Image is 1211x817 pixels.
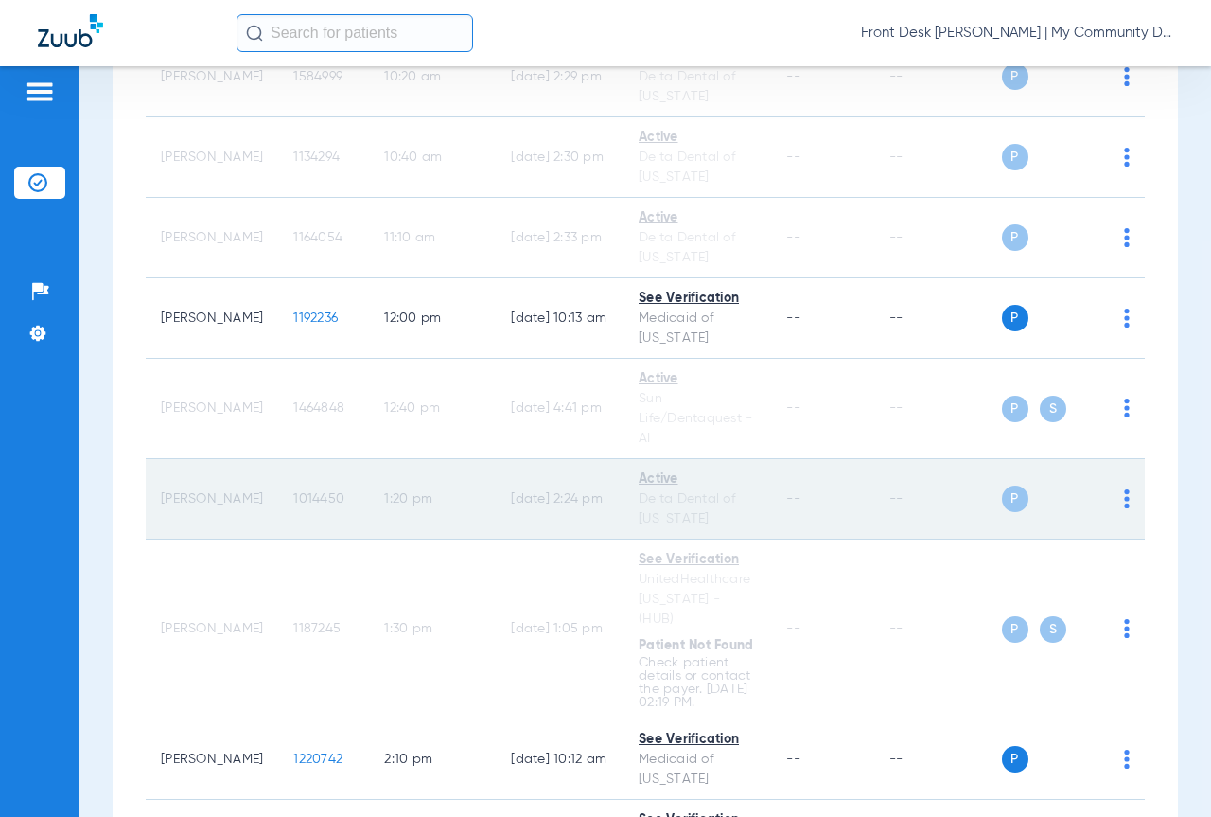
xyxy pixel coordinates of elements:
span: -- [786,492,800,506]
span: P [1002,224,1028,251]
span: 1584999 [293,70,342,83]
span: P [1002,305,1028,331]
div: Active [639,470,756,489]
img: group-dot-blue.svg [1124,228,1130,247]
td: [DATE] 2:30 PM [496,117,623,198]
td: [PERSON_NAME] [146,359,278,459]
div: Active [639,128,756,148]
div: Delta Dental of [US_STATE] [639,67,756,107]
p: Check patient details or contact the payer. [DATE] 02:19 PM. [639,656,756,709]
span: 1192236 [293,311,338,325]
div: Delta Dental of [US_STATE] [639,148,756,187]
iframe: Chat Widget [1116,726,1211,817]
span: -- [786,70,800,83]
img: group-dot-blue.svg [1124,148,1130,167]
td: 12:40 PM [369,359,496,459]
td: [DATE] 1:05 PM [496,540,623,719]
div: Delta Dental of [US_STATE] [639,228,756,268]
td: [PERSON_NAME] [146,459,278,540]
img: group-dot-blue.svg [1124,399,1130,417]
td: [DATE] 10:13 AM [496,278,623,359]
div: Medicaid of [US_STATE] [639,750,756,790]
div: Delta Dental of [US_STATE] [639,489,756,529]
td: [PERSON_NAME] [146,540,278,719]
td: [DATE] 2:29 PM [496,37,623,117]
input: Search for patients [237,14,473,52]
span: Front Desk [PERSON_NAME] | My Community Dental Centers [861,24,1173,43]
td: 10:20 AM [369,37,496,117]
td: 1:20 PM [369,459,496,540]
span: 1164054 [293,231,342,244]
img: Zuub Logo [38,14,103,47]
td: -- [874,117,1002,198]
img: group-dot-blue.svg [1124,619,1130,638]
td: [DATE] 4:41 PM [496,359,623,459]
span: 1464848 [293,401,344,415]
img: Search Icon [246,25,263,42]
span: -- [786,231,800,244]
img: hamburger-icon [25,80,55,103]
td: -- [874,459,1002,540]
td: [DATE] 2:33 PM [496,198,623,278]
div: See Verification [639,550,756,570]
td: [PERSON_NAME] [146,117,278,198]
td: [PERSON_NAME] [146,37,278,117]
td: -- [874,278,1002,359]
td: 11:10 AM [369,198,496,278]
td: -- [874,198,1002,278]
div: Medicaid of [US_STATE] [639,309,756,348]
td: [DATE] 2:24 PM [496,459,623,540]
div: See Verification [639,730,756,750]
div: Active [639,208,756,228]
img: group-dot-blue.svg [1124,489,1130,508]
span: S [1040,616,1066,643]
td: [PERSON_NAME] [146,278,278,359]
span: -- [786,311,800,325]
span: P [1002,396,1028,422]
td: -- [874,359,1002,459]
span: P [1002,616,1028,643]
span: P [1002,486,1028,512]
span: 1014450 [293,492,344,506]
td: [DATE] 10:12 AM [496,719,623,800]
td: 1:30 PM [369,540,496,719]
span: -- [786,401,800,415]
span: 1134294 [293,151,340,164]
span: P [1002,63,1028,90]
div: Sun Life/Dentaquest - AI [639,389,756,449]
span: -- [786,622,800,635]
td: 12:00 PM [369,278,496,359]
img: group-dot-blue.svg [1124,67,1130,86]
img: group-dot-blue.svg [1124,309,1130,328]
td: -- [874,37,1002,117]
div: See Verification [639,289,756,309]
div: UnitedHealthcare [US_STATE] - (HUB) [639,570,756,630]
span: 1187245 [293,622,341,635]
span: Patient Not Found [639,639,753,652]
td: -- [874,540,1002,719]
div: Active [639,369,756,389]
span: -- [786,753,800,766]
span: S [1040,396,1066,422]
span: P [1002,746,1028,773]
span: 1220742 [293,753,342,766]
td: 10:40 AM [369,117,496,198]
td: 2:10 PM [369,719,496,800]
td: [PERSON_NAME] [146,719,278,800]
td: [PERSON_NAME] [146,198,278,278]
span: -- [786,151,800,164]
td: -- [874,719,1002,800]
span: P [1002,144,1028,170]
